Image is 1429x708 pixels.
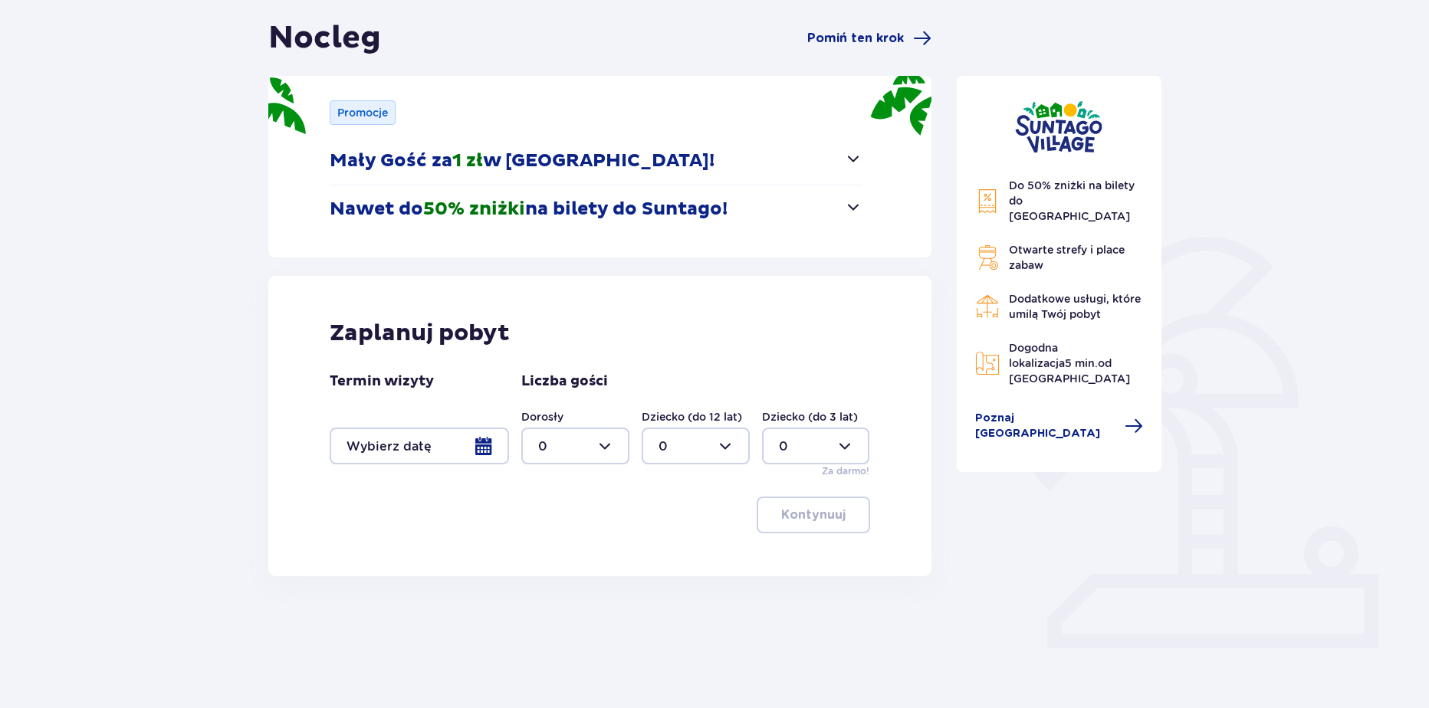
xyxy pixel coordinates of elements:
a: Pomiń ten krok [807,29,931,48]
button: Kontynuuj [757,497,870,533]
p: Zaplanuj pobyt [330,319,510,348]
label: Dorosły [521,409,563,424]
h1: Nocleg [268,19,381,57]
img: Discount Icon [975,188,1000,214]
span: Dogodna lokalizacja od [GEOGRAPHIC_DATA] [1009,342,1130,385]
span: 50% zniżki [423,198,525,221]
button: Nawet do50% zniżkina bilety do Suntago! [330,185,862,233]
img: Suntago Village [1015,100,1102,153]
img: Map Icon [975,351,1000,375]
p: Nawet do na bilety do Suntago! [330,198,728,221]
span: 1 zł [452,149,483,172]
span: Pomiń ten krok [807,30,904,47]
span: Otwarte strefy i place zabaw [1009,244,1125,271]
span: Poznaj [GEOGRAPHIC_DATA] [975,411,1116,441]
img: Restaurant Icon [975,294,1000,319]
label: Dziecko (do 12 lat) [642,409,742,424]
span: Dodatkowe usługi, które umilą Twój pobyt [1009,293,1141,320]
p: Kontynuuj [781,506,846,523]
span: 5 min. [1065,357,1098,369]
a: Poznaj [GEOGRAPHIC_DATA] [975,411,1144,441]
p: Promocje [337,105,388,120]
span: Do 50% zniżki na bilety do [GEOGRAPHIC_DATA] [1009,179,1135,222]
img: Grill Icon [975,245,1000,270]
button: Mały Gość za1 złw [GEOGRAPHIC_DATA]! [330,137,862,185]
label: Dziecko (do 3 lat) [762,409,858,424]
p: Termin wizyty [330,372,434,391]
p: Mały Gość za w [GEOGRAPHIC_DATA]! [330,149,714,172]
p: Za darmo! [822,464,869,478]
p: Liczba gości [521,372,608,391]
